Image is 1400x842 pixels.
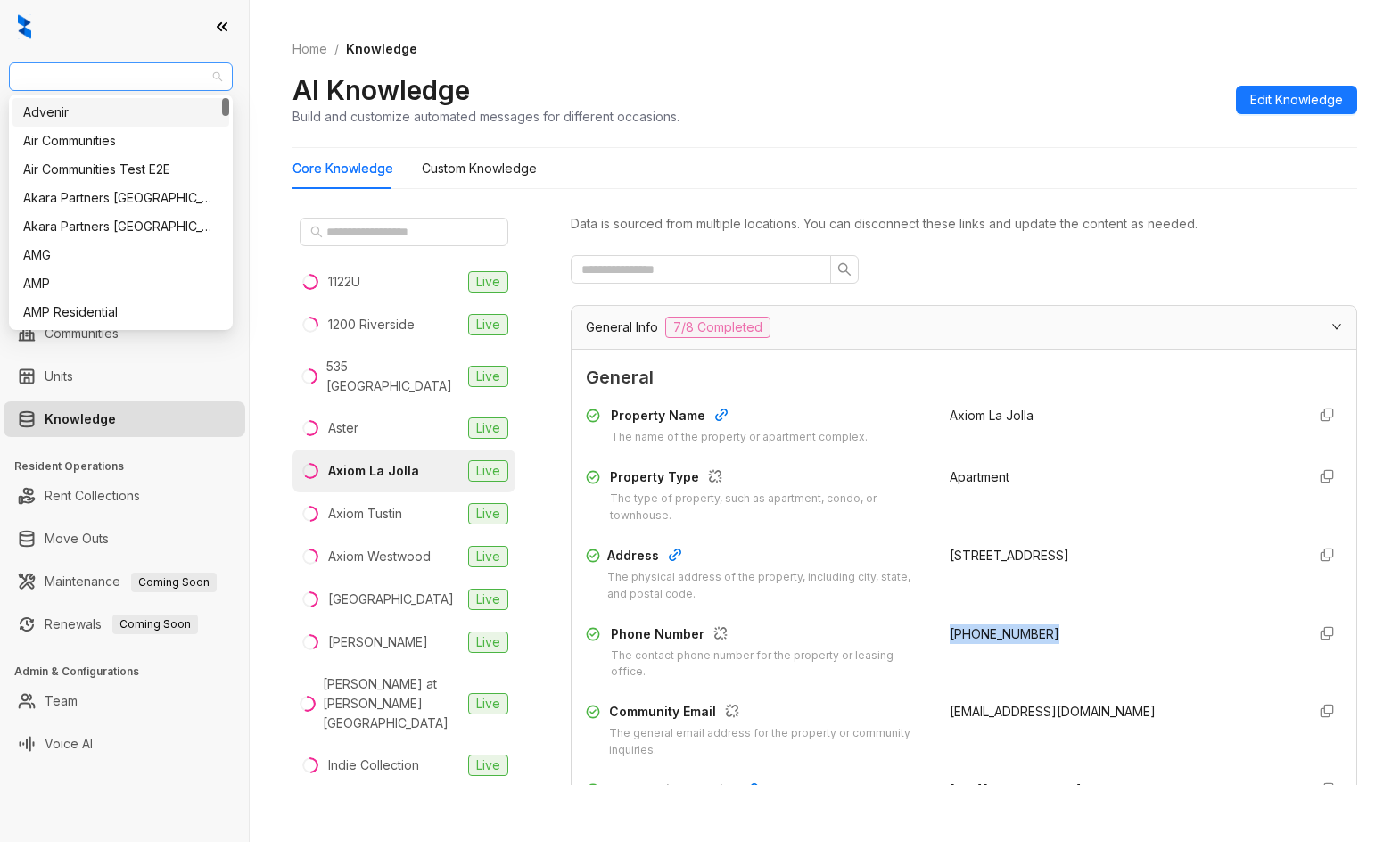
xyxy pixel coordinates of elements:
[292,73,470,107] h2: AI Knowledge
[609,702,928,725] div: Community Email
[950,782,1082,797] span: [URL][DOMAIN_NAME]
[422,159,537,178] div: Custom Knowledge
[4,196,245,232] li: Leasing
[23,302,218,322] div: AMP Residential
[45,401,116,437] a: Knowledge
[112,615,198,634] span: Coming Soon
[4,401,245,437] li: Knowledge
[328,461,419,481] div: Axiom La Jolla
[45,683,78,719] a: Team
[328,504,402,524] div: Axiom Tustin
[572,306,1356,349] div: General Info7/8 Completed
[12,298,229,326] div: AMP Residential
[12,98,229,127] div: Advenir
[292,107,679,126] div: Build and customize automated messages for different occasions.
[328,547,431,566] div: Axiom Westwood
[950,626,1059,641] span: [PHONE_NUMBER]
[609,725,928,759] div: The general email address for the property or community inquiries.
[468,366,508,387] span: Live
[571,214,1357,234] div: Data is sourced from multiple locations. You can disconnect these links and update the content as...
[328,418,358,438] div: Aster
[45,607,198,642] a: RenewalsComing Soon
[4,726,245,762] li: Voice AI
[12,269,229,298] div: AMP
[1331,321,1342,332] span: expanded
[586,364,1342,392] span: General
[468,589,508,610] span: Live
[23,245,218,265] div: AMG
[23,188,218,208] div: Akara Partners [GEOGRAPHIC_DATA]
[328,755,419,775] div: Indie Collection
[23,131,218,151] div: Air Communities
[326,357,461,396] div: 535 [GEOGRAPHIC_DATA]
[45,359,73,394] a: Units
[334,39,339,59] li: /
[23,160,218,179] div: Air Communities Test E2E
[328,272,360,292] div: 1122U
[468,271,508,293] span: Live
[14,664,249,680] h3: Admin & Configurations
[328,590,454,609] div: [GEOGRAPHIC_DATA]
[18,14,31,39] img: logo
[4,120,245,155] li: Leads
[4,683,245,719] li: Team
[45,316,119,351] a: Communities
[950,546,1292,565] div: [STREET_ADDRESS]
[45,726,93,762] a: Voice AI
[4,521,245,557] li: Move Outs
[23,103,218,122] div: Advenir
[346,41,417,56] span: Knowledge
[4,607,245,642] li: Renewals
[468,546,508,567] span: Live
[20,63,222,90] span: Raintree Partners
[611,429,868,446] div: The name of the property or apartment complex.
[4,239,245,275] li: Collections
[12,155,229,184] div: Air Communities Test E2E
[611,406,868,429] div: Property Name
[611,648,928,681] div: The contact phone number for the property or leasing office.
[610,467,927,491] div: Property Type
[950,469,1009,484] span: Apartment
[4,316,245,351] li: Communities
[328,315,415,334] div: 1200 Riverside
[950,408,1034,423] span: Axiom La Jolla
[468,460,508,482] span: Live
[950,704,1156,719] span: [EMAIL_ADDRESS][DOMAIN_NAME]
[468,503,508,524] span: Live
[328,632,428,652] div: [PERSON_NAME]
[607,546,927,569] div: Address
[586,318,658,337] span: General Info
[607,569,927,603] div: The physical address of the property, including city, state, and postal code.
[468,693,508,714] span: Live
[23,217,218,236] div: Akara Partners [GEOGRAPHIC_DATA]
[4,478,245,514] li: Rent Collections
[837,262,852,277] span: search
[12,241,229,269] div: AMG
[45,521,109,557] a: Move Outs
[131,573,217,592] span: Coming Soon
[4,359,245,394] li: Units
[289,39,331,59] a: Home
[310,226,323,238] span: search
[611,624,928,648] div: Phone Number
[323,674,461,733] div: [PERSON_NAME] at [PERSON_NAME][GEOGRAPHIC_DATA]
[4,564,245,599] li: Maintenance
[665,317,770,338] span: 7/8 Completed
[468,755,508,776] span: Live
[468,417,508,439] span: Live
[12,127,229,155] div: Air Communities
[14,458,249,475] h3: Resident Operations
[468,314,508,335] span: Live
[611,780,885,804] div: Community Website
[12,184,229,212] div: Akara Partners Nashville
[292,159,393,178] div: Core Knowledge
[23,274,218,293] div: AMP
[1250,90,1343,110] span: Edit Knowledge
[468,631,508,653] span: Live
[1236,86,1357,114] button: Edit Knowledge
[12,212,229,241] div: Akara Partners Phoenix
[610,491,927,524] div: The type of property, such as apartment, condo, or townhouse.
[45,478,140,514] a: Rent Collections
